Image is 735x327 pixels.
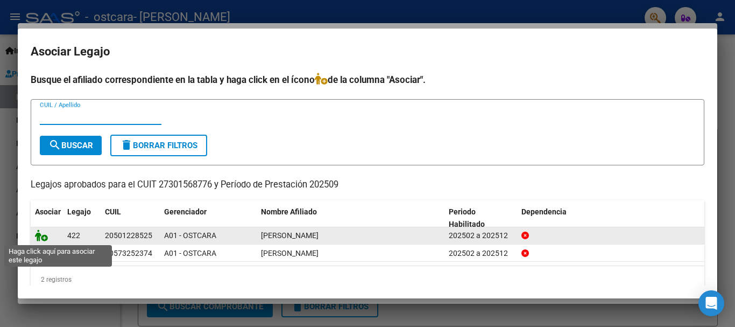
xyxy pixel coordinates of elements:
[35,207,61,216] span: Asociar
[164,249,216,258] span: A01 - OSTCARA
[261,249,319,258] span: REGUERA EMMANUEL ALEXIS
[120,138,133,151] mat-icon: delete
[261,231,319,240] span: JARA ALAN MATIAS MIGUEL
[31,178,704,192] p: Legajos aprobados para el CUIT 27301568776 y Período de Prestación 202509
[48,141,93,150] span: Buscar
[164,231,216,240] span: A01 - OSTCARA
[444,200,517,236] datatable-header-cell: Periodo Habilitado
[67,231,80,240] span: 422
[110,135,207,156] button: Borrar Filtros
[449,229,513,242] div: 202502 a 202512
[105,229,152,242] div: 20501228525
[160,200,257,236] datatable-header-cell: Gerenciador
[521,207,567,216] span: Dependencia
[31,73,704,87] h4: Busque el afiliado correspondiente en la tabla y haga click en el ícono de la columna "Asociar".
[101,200,160,236] datatable-header-cell: CUIL
[67,249,80,258] span: 306
[105,247,152,260] div: 20573252374
[164,207,207,216] span: Gerenciador
[257,200,444,236] datatable-header-cell: Nombre Afiliado
[40,136,102,155] button: Buscar
[517,200,705,236] datatable-header-cell: Dependencia
[449,247,513,260] div: 202502 a 202512
[105,207,121,216] span: CUIL
[449,207,485,228] span: Periodo Habilitado
[120,141,197,150] span: Borrar Filtros
[63,200,101,236] datatable-header-cell: Legajo
[31,200,63,236] datatable-header-cell: Asociar
[698,290,724,316] div: Open Intercom Messenger
[48,138,61,151] mat-icon: search
[31,266,704,293] div: 2 registros
[261,207,317,216] span: Nombre Afiliado
[31,41,704,62] h2: Asociar Legajo
[67,207,91,216] span: Legajo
